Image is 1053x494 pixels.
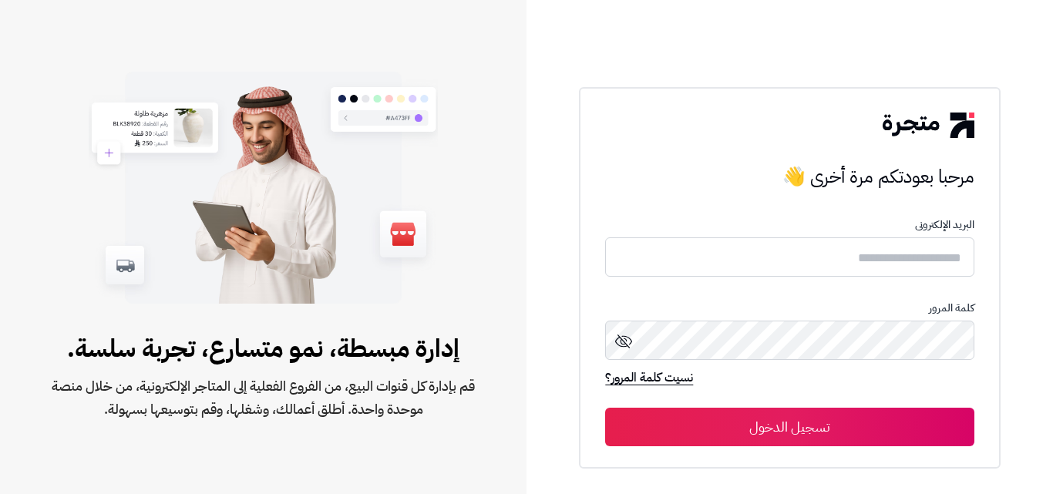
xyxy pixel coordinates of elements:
[49,330,477,367] span: إدارة مبسطة، نمو متسارع، تجربة سلسة.
[605,161,974,192] h3: مرحبا بعودتكم مرة أخرى 👋
[49,375,477,421] span: قم بإدارة كل قنوات البيع، من الفروع الفعلية إلى المتاجر الإلكترونية، من خلال منصة موحدة واحدة. أط...
[605,368,693,390] a: نسيت كلمة المرور؟
[605,408,974,446] button: تسجيل الدخول
[605,219,974,231] p: البريد الإلكترونى
[605,302,974,314] p: كلمة المرور
[883,113,974,137] img: logo-2.png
